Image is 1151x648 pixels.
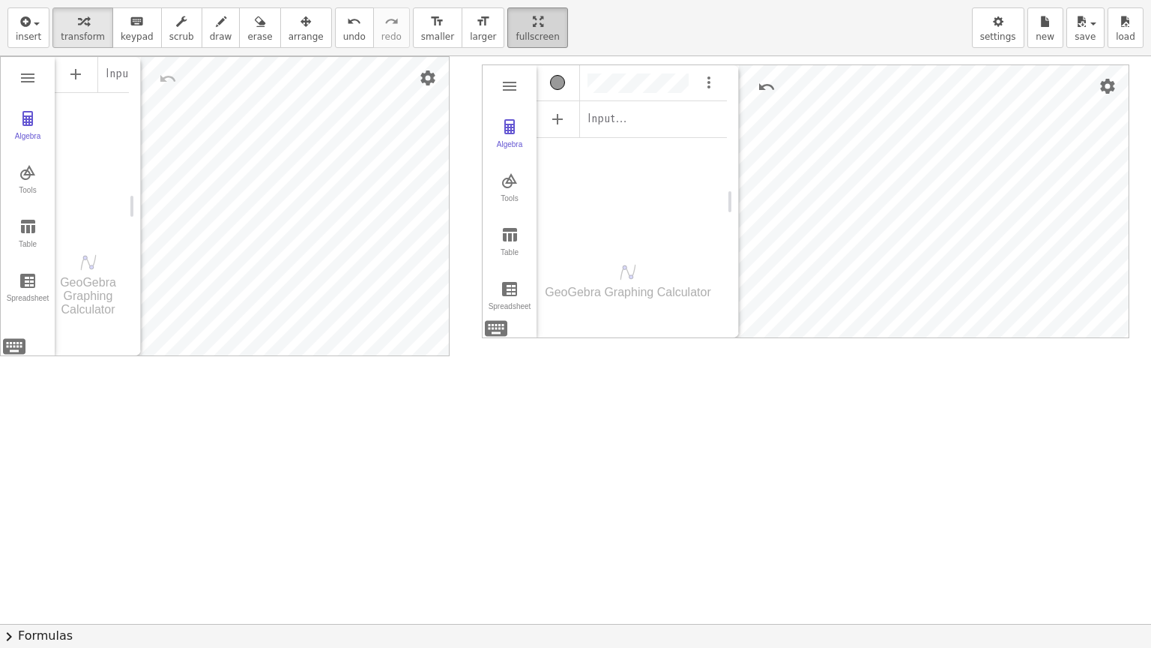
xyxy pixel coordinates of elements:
button: load [1108,7,1144,48]
button: arrange [280,7,332,48]
div: Input… [587,107,627,131]
div: Input… [106,62,145,86]
img: Main Menu [19,69,37,87]
div: Graphing Calculator [482,64,1129,338]
span: fullscreen [516,31,559,42]
button: keyboardkeypad [112,7,162,48]
button: new [1027,7,1063,48]
button: format_sizesmaller [413,7,462,48]
button: scrub [161,7,202,48]
button: undoundo [335,7,374,48]
img: Main Menu [501,77,519,95]
span: insert [16,31,41,42]
button: Undo [753,73,780,100]
button: insert [7,7,49,48]
div: Table [4,240,52,261]
div: Algebra [486,140,534,161]
button: redoredo [373,7,410,48]
i: keyboard [130,13,144,31]
button: Undo [154,65,181,92]
button: Add Item [58,56,94,92]
button: Settings [1094,73,1121,100]
i: format_size [476,13,490,31]
span: draw [210,31,232,42]
span: smaller [421,31,454,42]
canvas: Graphics View 1 [141,57,449,355]
button: Add Item [540,101,575,137]
span: erase [247,31,272,42]
span: settings [980,31,1016,42]
button: Settings [414,64,441,91]
button: format_sizelarger [462,7,504,48]
img: svg+xml;base64,PHN2ZyB4bWxucz0iaHR0cDovL3d3dy53My5vcmcvMjAwMC9zdmciIHhtbG5zOnhsaW5rPSJodHRwOi8vd3... [619,263,637,281]
span: load [1116,31,1135,42]
button: erase [239,7,280,48]
span: new [1036,31,1054,42]
div: Table [486,248,534,269]
span: transform [61,31,105,42]
span: keypad [121,31,154,42]
div: GeoGebra Graphing Calculator [545,286,710,299]
div: Spreadsheet [486,302,534,323]
button: fullscreen [507,7,567,48]
div: Tools [4,186,52,207]
img: svg+xml;base64,PHN2ZyB4bWxucz0iaHR0cDovL3d3dy53My5vcmcvMjAwMC9zdmciIHhtbG5zOnhsaW5rPSJodHRwOi8vd3... [79,253,97,271]
button: transform [52,7,113,48]
button: Options [700,73,718,94]
span: scrub [169,31,194,42]
i: undo [347,13,361,31]
div: Algebra [537,64,727,241]
div: Algebra [55,55,129,232]
div: Algebra [4,132,52,153]
span: larger [470,31,496,42]
i: redo [384,13,399,31]
button: settings [972,7,1024,48]
div: Show / Hide Object [550,75,565,90]
div: Spreadsheet [4,294,52,315]
div: Tools [486,194,534,215]
button: draw [202,7,241,48]
div: GeoGebra Graphing Calculator [55,276,121,316]
button: save [1066,7,1105,48]
span: undo [343,31,366,42]
canvas: Graphics View 1 [739,65,1129,337]
span: redo [381,31,402,42]
i: format_size [430,13,444,31]
img: svg+xml;base64,PHN2ZyB4bWxucz0iaHR0cDovL3d3dy53My5vcmcvMjAwMC9zdmciIHdpZHRoPSIyNCIgaGVpZ2h0PSIyNC... [483,315,510,342]
span: save [1075,31,1096,42]
span: arrange [288,31,324,42]
img: svg+xml;base64,PHN2ZyB4bWxucz0iaHR0cDovL3d3dy53My5vcmcvMjAwMC9zdmciIHdpZHRoPSIyNCIgaGVpZ2h0PSIyNC... [1,333,28,360]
